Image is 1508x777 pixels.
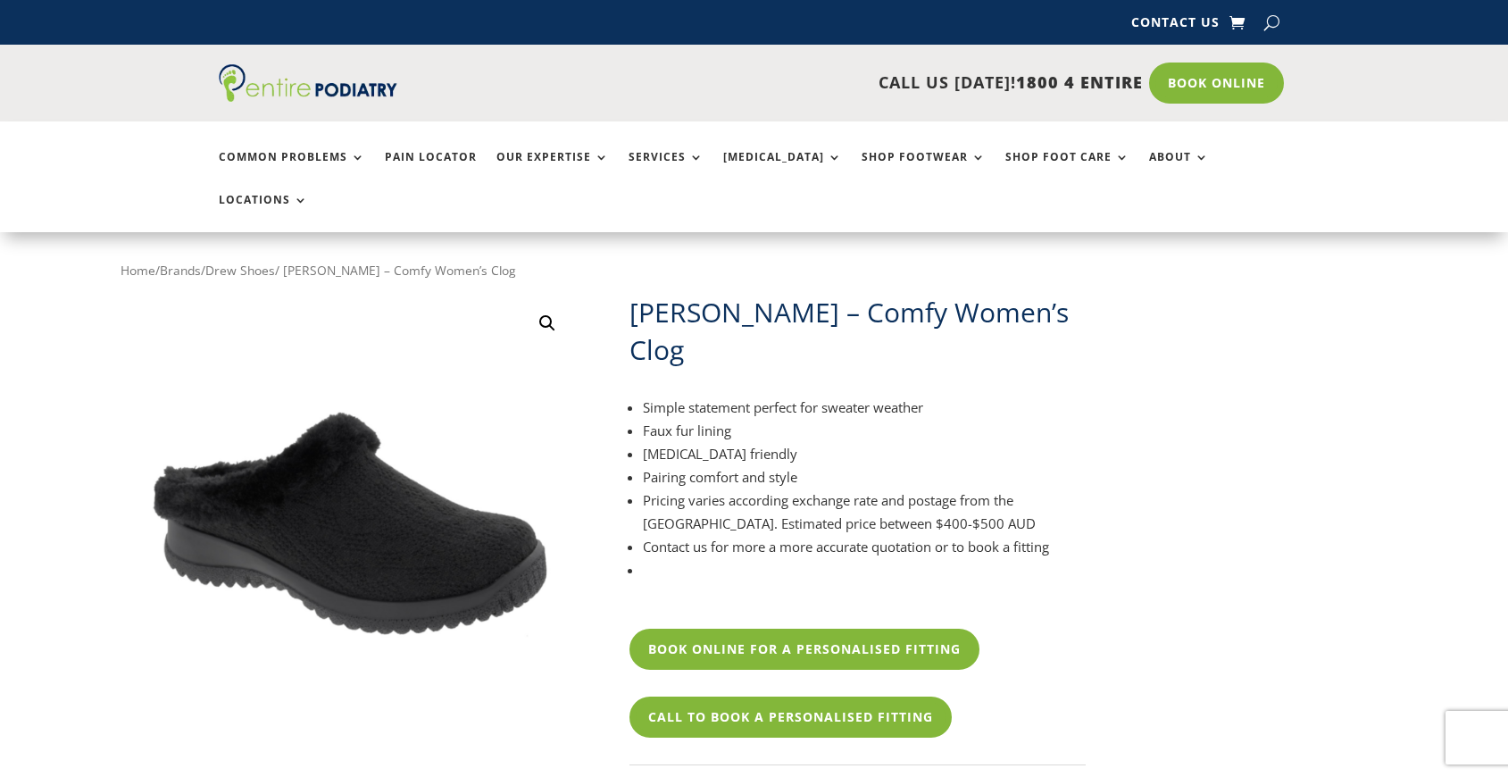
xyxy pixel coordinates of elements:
[205,262,275,279] a: Drew Shoes
[629,294,1086,369] h1: [PERSON_NAME] – Comfy Women’s Clog
[121,294,577,750] img: comfy drew shoe black sweater slipper entire podiatry
[219,151,365,189] a: Common Problems
[643,489,1086,535] li: Pricing varies according exchange rate and postage from the [GEOGRAPHIC_DATA]. Estimated price be...
[643,465,1086,489] li: Pairing comfort and style
[1016,71,1143,93] span: 1800 4 ENTIRE
[385,151,477,189] a: Pain Locator
[629,697,952,738] a: Call To Book A Personalised Fitting
[121,259,1086,282] nav: Breadcrumb
[496,151,609,189] a: Our Expertise
[643,396,1086,419] li: Simple statement perfect for sweater weather
[862,151,986,189] a: Shop Footwear
[219,64,397,102] img: logo (1)
[629,629,979,670] a: Book Online For A Personalised Fitting
[466,71,1143,95] p: CALL US [DATE]!
[160,262,201,279] a: Brands
[1149,63,1284,104] a: Book Online
[643,419,1086,442] li: Faux fur lining
[531,307,563,339] a: View full-screen image gallery
[643,442,1086,465] li: [MEDICAL_DATA] friendly
[629,151,704,189] a: Services
[723,151,842,189] a: [MEDICAL_DATA]
[219,88,397,105] a: Entire Podiatry
[121,262,155,279] a: Home
[1005,151,1129,189] a: Shop Foot Care
[1149,151,1209,189] a: About
[1131,16,1220,36] a: Contact Us
[219,194,308,232] a: Locations
[643,535,1086,558] li: Contact us for more a more accurate quotation or to book a fitting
